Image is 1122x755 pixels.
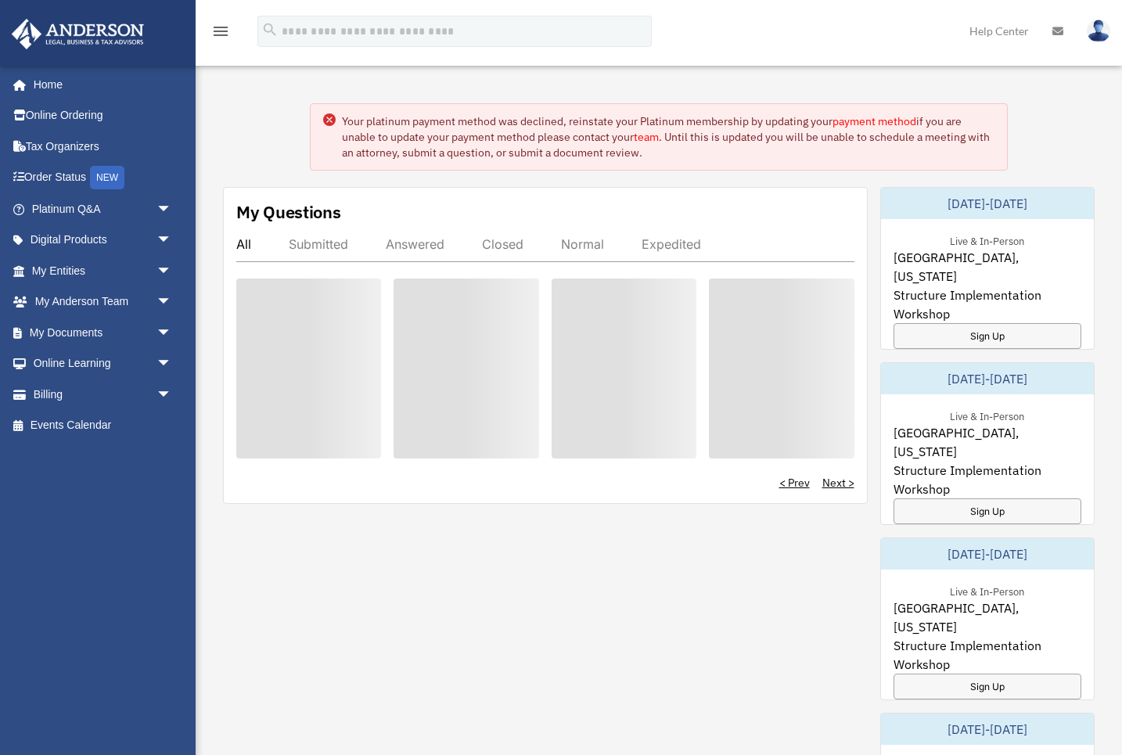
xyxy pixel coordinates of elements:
span: Structure Implementation Workshop [894,286,1082,323]
a: Sign Up [894,498,1082,524]
a: Home [11,69,188,100]
div: My Questions [236,200,341,224]
img: Anderson Advisors Platinum Portal [7,19,149,49]
span: arrow_drop_down [156,193,188,225]
i: search [261,21,279,38]
span: Structure Implementation Workshop [894,636,1082,674]
a: Next > [822,475,854,491]
div: [DATE]-[DATE] [881,714,1095,745]
div: Your platinum payment method was declined, reinstate your Platinum membership by updating your if... [342,113,994,160]
a: Tax Organizers [11,131,196,162]
div: Live & In-Person [937,232,1037,248]
a: My Documentsarrow_drop_down [11,317,196,348]
span: [GEOGRAPHIC_DATA], [US_STATE] [894,423,1082,461]
a: Sign Up [894,323,1082,349]
span: [GEOGRAPHIC_DATA], [US_STATE] [894,248,1082,286]
a: < Prev [779,475,810,491]
div: NEW [90,166,124,189]
a: Order StatusNEW [11,162,196,194]
span: Structure Implementation Workshop [894,461,1082,498]
span: arrow_drop_down [156,317,188,349]
div: Live & In-Person [937,582,1037,599]
span: arrow_drop_down [156,348,188,380]
span: arrow_drop_down [156,225,188,257]
a: Digital Productsarrow_drop_down [11,225,196,256]
span: arrow_drop_down [156,379,188,411]
a: Sign Up [894,674,1082,699]
div: All [236,236,251,252]
a: menu [211,27,230,41]
a: Platinum Q&Aarrow_drop_down [11,193,196,225]
a: Billingarrow_drop_down [11,379,196,410]
a: payment method [833,114,916,128]
div: Live & In-Person [937,407,1037,423]
a: team [634,130,659,144]
a: Events Calendar [11,410,196,441]
div: Expedited [642,236,701,252]
div: [DATE]-[DATE] [881,538,1095,570]
span: arrow_drop_down [156,286,188,318]
div: [DATE]-[DATE] [881,188,1095,219]
div: Submitted [289,236,348,252]
div: Normal [561,236,604,252]
div: [DATE]-[DATE] [881,363,1095,394]
span: arrow_drop_down [156,255,188,287]
a: My Anderson Teamarrow_drop_down [11,286,196,318]
a: My Entitiesarrow_drop_down [11,255,196,286]
span: [GEOGRAPHIC_DATA], [US_STATE] [894,599,1082,636]
div: Closed [482,236,523,252]
a: Online Learningarrow_drop_down [11,348,196,379]
a: Online Ordering [11,100,196,131]
div: Answered [386,236,444,252]
i: menu [211,22,230,41]
img: User Pic [1087,20,1110,42]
